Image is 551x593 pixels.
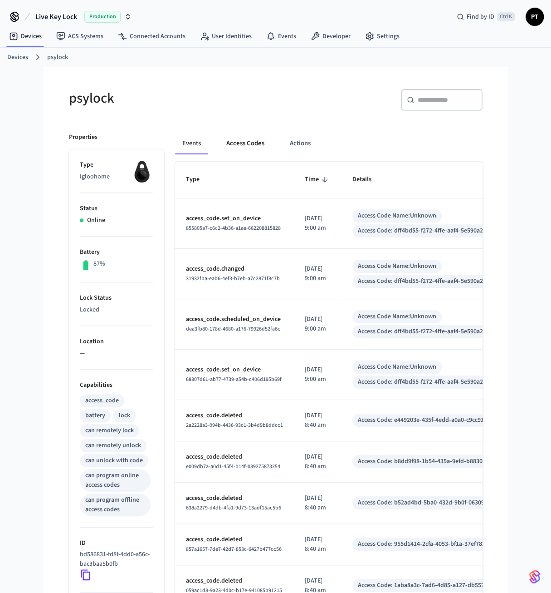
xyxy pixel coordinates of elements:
div: can remotely lock [85,426,134,435]
img: SeamLogoGradient.69752ec5.svg [529,569,540,584]
img: igloohome_igke [131,160,153,183]
div: Access Code: b52ad4bd-5ba0-432d-9b0f-06309536da90 [358,498,507,508]
div: battery [85,411,105,420]
p: — [80,349,153,358]
div: Access Code: 955d1414-2cfa-4053-bf1a-37ef7824856d [358,539,502,549]
span: 857a1657-7de7-42d7-853c-6427b477cc56 [186,545,282,553]
p: [DATE] 9:00 am [305,365,331,384]
div: can program online access codes [85,471,145,490]
a: Developer [303,28,358,44]
p: access_code.deleted [186,576,283,586]
div: Access Code Name: Unknown [358,262,436,271]
a: User Identities [193,28,259,44]
p: Type [80,160,153,170]
p: access_code.deleted [186,411,283,420]
h5: psylock [69,89,270,108]
p: [DATE] 8:40 am [305,494,331,513]
div: can remotely unlock [85,441,141,450]
span: Type [186,173,211,187]
div: Access Code: b8dd9f98-1b54-435a-9efd-b88305dda9a4 [358,457,506,466]
a: Devices [7,53,28,62]
button: Access Codes [219,133,272,154]
p: access_code.deleted [186,535,283,544]
p: 87% [93,259,105,269]
button: Events [175,133,208,154]
p: ID [80,539,153,548]
span: dea3fb80-178d-4680-a176-79926d52fa6c [186,325,280,333]
p: access_code.changed [186,264,283,274]
p: [DATE] 9:00 am [305,264,331,283]
p: access_code.deleted [186,452,283,462]
div: Access Code Name: Unknown [358,211,436,221]
p: Battery [80,247,153,257]
button: PT [526,8,544,26]
p: access_code.set_on_device [186,365,283,375]
p: Online [87,216,105,225]
span: 638a2279-d4db-4fa1-9d73-13adf15ac5b6 [186,504,281,512]
a: ACS Systems [49,28,111,44]
div: can program offline access codes [85,495,145,514]
p: Igloohome [80,172,153,182]
div: Access Code: dff4bd55-f272-4ffe-aaf4-5e590a2a094f [358,327,497,336]
div: ant example [175,133,483,154]
div: Find by IDCtrl K [449,9,522,25]
div: Access Code: dff4bd55-f272-4ffe-aaf4-5e590a2a094f [358,277,497,286]
p: [DATE] 9:00 am [305,214,331,233]
span: PT [527,9,543,25]
p: Status [80,204,153,213]
div: Access Code: dff4bd55-f272-4ffe-aaf4-5e590a2a094f [358,226,497,236]
p: [DATE] 8:40 am [305,411,331,430]
div: lock [119,411,130,420]
span: Live Key Lock [35,11,77,22]
span: Details [352,173,383,187]
span: 31932fba-eab6-4ef3-b7eb-a7c2871f8c7b [186,275,280,282]
p: Properties [69,133,98,142]
p: bd586831-fd8f-4dd0-a56c-bac3baa5b0fb [80,550,150,569]
span: e009db7a-a0d1-45f4-b14f-039275873254 [186,463,280,470]
a: Devices [2,28,49,44]
span: Ctrl K [497,12,515,21]
span: 855805a7-c6c2-4b36-a1ae-662208815828 [186,224,281,232]
div: Access Code Name: Unknown [358,362,436,372]
p: Capabilities [80,381,153,390]
div: Access Code: 1aba8a3c-7ad6-4d85-a127-db557c13c17b [358,581,506,590]
p: Location [80,337,153,346]
p: [DATE] 9:00 am [305,315,331,334]
p: [DATE] 8:40 am [305,452,331,471]
p: access_code.scheduled_on_device [186,315,283,324]
p: Lock Status [80,293,153,303]
p: [DATE] 8:40 am [305,535,331,554]
div: Access Code Name: Unknown [358,312,436,321]
button: Actions [283,133,318,154]
p: access_code.deleted [186,494,283,503]
div: access_code [85,396,119,405]
div: can unlock with code [85,456,143,465]
span: 2a2228a3-094b-4436-93c1-3b4d9b8ddcc1 [186,421,283,429]
a: Events [259,28,303,44]
span: 68807d61-ab77-4739-a54b-c406d195b69f [186,376,282,383]
p: Locked [80,305,153,315]
p: access_code.set_on_device [186,214,283,223]
a: Connected Accounts [111,28,193,44]
span: Find by ID [467,12,494,21]
div: Access Code: e449203e-435f-4edd-a0a0-c9cc9108f4bd [358,415,502,425]
span: Production [84,11,121,23]
a: psylock [47,53,68,62]
a: Settings [358,28,407,44]
div: Access Code: dff4bd55-f272-4ffe-aaf4-5e590a2a094f [358,377,497,387]
span: Time [305,173,331,187]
